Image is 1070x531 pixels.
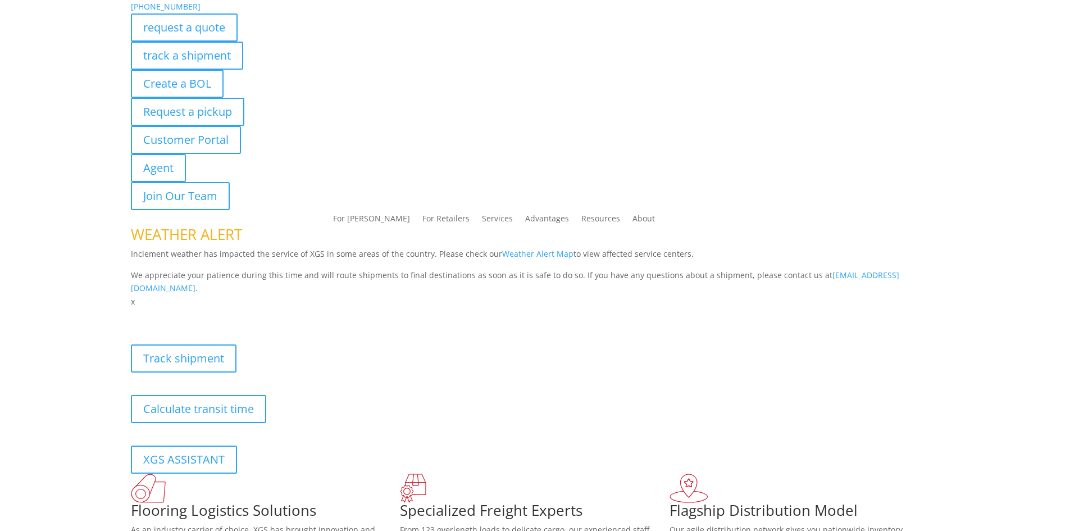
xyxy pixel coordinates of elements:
a: XGS ASSISTANT [131,446,237,474]
h1: Flooring Logistics Solutions [131,503,400,523]
span: WEATHER ALERT [131,224,242,244]
a: Calculate transit time [131,395,266,423]
a: Advantages [525,215,569,227]
a: Resources [581,215,620,227]
a: Services [482,215,513,227]
h1: Flagship Distribution Model [670,503,939,523]
p: Inclement weather has impacted the service of XGS in some areas of the country. Please check our ... [131,247,940,269]
a: Weather Alert Map [502,248,573,259]
a: request a quote [131,13,238,42]
a: Join Our Team [131,182,230,210]
a: Create a BOL [131,70,224,98]
p: x [131,295,940,308]
a: Agent [131,154,186,182]
a: Track shipment [131,344,236,373]
img: xgs-icon-total-supply-chain-intelligence-red [131,474,166,503]
img: xgs-icon-focused-on-flooring-red [400,474,426,503]
p: We appreciate your patience during this time and will route shipments to final destinations as so... [131,269,940,296]
a: Request a pickup [131,98,244,126]
a: Customer Portal [131,126,241,154]
img: xgs-icon-flagship-distribution-model-red [670,474,708,503]
a: About [632,215,655,227]
b: Visibility, transparency, and control for your entire supply chain. [131,310,381,321]
h1: Specialized Freight Experts [400,503,670,523]
a: For Retailers [422,215,470,227]
a: track a shipment [131,42,243,70]
a: For [PERSON_NAME] [333,215,410,227]
a: [PHONE_NUMBER] [131,1,201,12]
